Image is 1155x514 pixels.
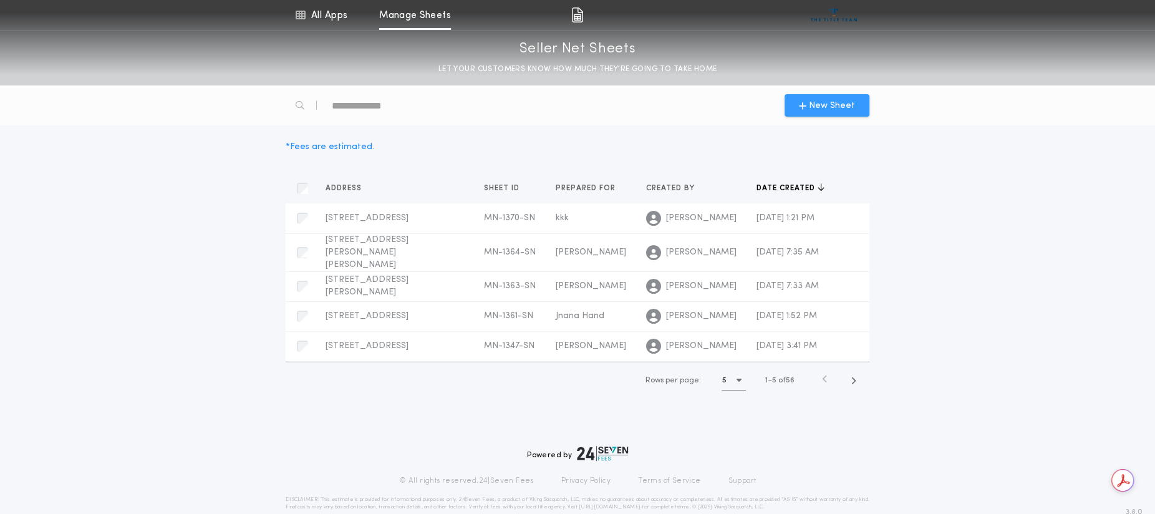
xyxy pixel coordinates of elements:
p: DISCLAIMER: This estimate is provided for informational purposes only. 24|Seven Fees, a product o... [286,496,869,511]
p: Seller Net Sheets [520,39,636,59]
button: 5 [722,371,746,390]
span: MN-1370-SN [484,213,535,223]
span: Jnana Hand [556,311,604,321]
span: Prepared for [556,183,618,193]
img: img [571,7,583,22]
span: [STREET_ADDRESS] [326,341,408,351]
a: [URL][DOMAIN_NAME] [579,505,640,510]
span: Created by [646,183,697,193]
button: Created by [646,182,704,195]
button: New Sheet [785,94,869,117]
a: Privacy Policy [561,476,611,486]
span: [DATE] 3:41 PM [756,341,817,351]
span: Rows per page: [645,377,700,384]
div: * Fees are estimated. [286,140,374,153]
span: [STREET_ADDRESS] [326,311,408,321]
p: © All rights reserved. 24|Seven Fees [399,476,534,486]
span: MN-1347-SN [484,341,534,351]
span: [STREET_ADDRESS] [326,213,408,223]
span: 5 [772,377,776,384]
span: [PERSON_NAME] [666,212,737,225]
button: Date created [756,182,824,195]
img: logo [577,446,628,461]
span: 1 [765,377,768,384]
img: vs-icon [811,9,858,21]
span: [STREET_ADDRESS][PERSON_NAME] [326,275,408,297]
span: [DATE] 7:33 AM [756,281,819,291]
span: Date created [756,183,818,193]
a: Terms of Service [638,476,700,486]
button: Address [326,182,371,195]
span: Sheet ID [484,183,522,193]
div: Powered by [527,446,628,461]
span: Address [326,183,364,193]
span: MN-1364-SN [484,248,536,257]
span: kkk [556,213,569,223]
span: [DATE] 1:52 PM [756,311,817,321]
span: [DATE] 1:21 PM [756,213,814,223]
button: Sheet ID [484,182,529,195]
span: [PERSON_NAME] [666,246,737,259]
span: of 56 [778,375,795,386]
span: [PERSON_NAME] [556,341,626,351]
span: [PERSON_NAME] [666,310,737,322]
span: MN-1361-SN [484,311,533,321]
p: LET YOUR CUSTOMERS KNOW HOW MUCH THEY’RE GOING TO TAKE HOME [438,63,717,75]
span: [PERSON_NAME] [666,340,737,352]
h1: 5 [722,374,726,387]
a: Support [728,476,756,486]
span: [PERSON_NAME] [556,248,626,257]
span: [PERSON_NAME] [556,281,626,291]
span: [STREET_ADDRESS][PERSON_NAME][PERSON_NAME] [326,235,408,269]
span: New Sheet [809,99,855,112]
span: MN-1363-SN [484,281,536,291]
span: [PERSON_NAME] [666,280,737,293]
span: [DATE] 7:35 AM [756,248,819,257]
